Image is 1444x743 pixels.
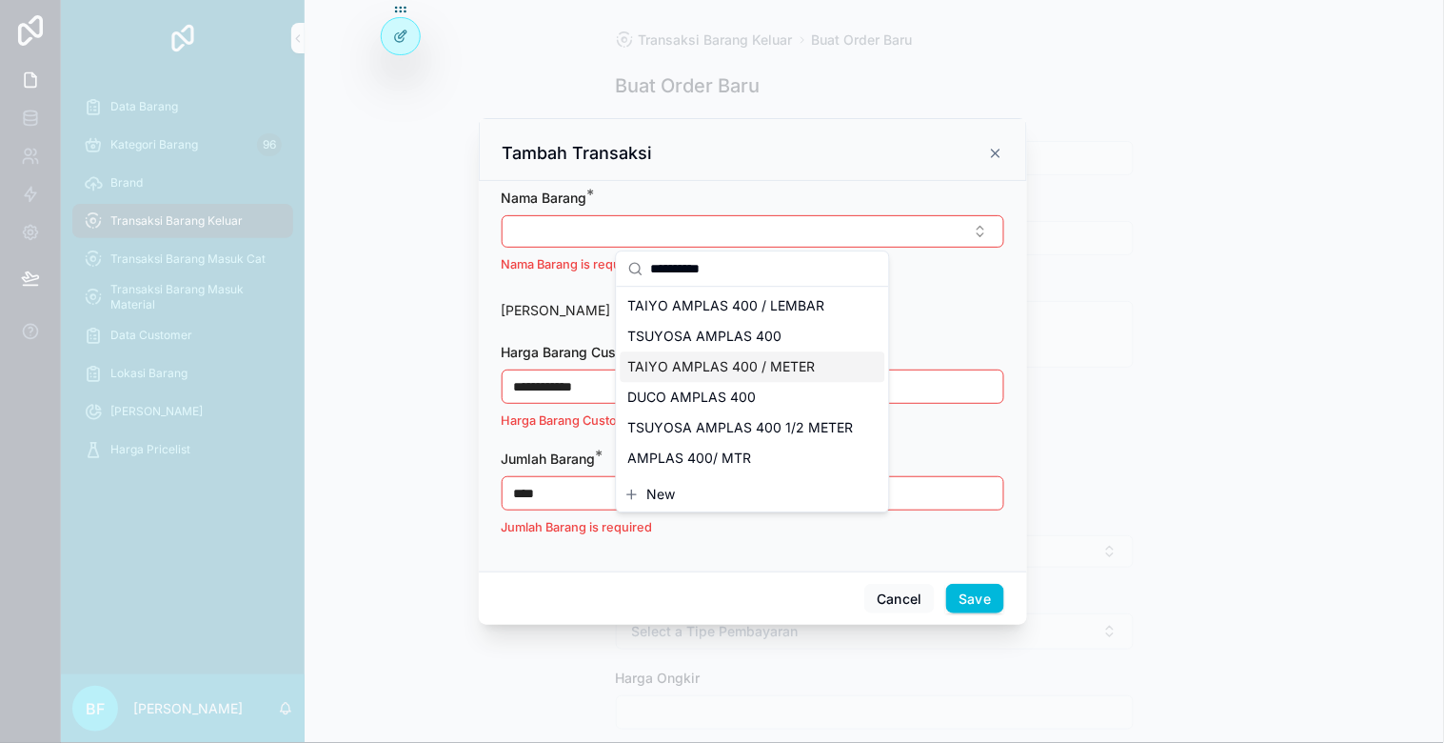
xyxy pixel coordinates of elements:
[628,327,782,346] span: TSUYOSA AMPLAS 400
[647,485,676,504] span: New
[502,344,641,360] span: Harga Barang Custom
[864,584,935,614] button: Cancel
[628,388,757,407] span: DUCO AMPLAS 400
[502,255,1004,274] p: Nama Barang is required
[628,357,816,376] span: TAIYO AMPLAS 400 / METER
[628,296,825,315] span: TAIYO AMPLAS 400 / LEMBAR
[628,449,752,468] span: AMPLAS 400/ MTR
[617,287,889,477] div: Suggestions
[624,485,881,504] button: New
[502,451,596,467] span: Jumlah Barang
[503,142,653,165] h3: Tambah Transaksi
[502,190,587,206] span: Nama Barang
[628,418,854,437] span: TSUYOSA AMPLAS 400 1/2 METER
[502,302,611,318] span: [PERSON_NAME]
[502,215,1004,248] button: Select Button
[502,412,1004,431] p: Harga Barang Custom is required
[946,584,1003,614] button: Save
[502,518,1004,537] p: Jumlah Barang is required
